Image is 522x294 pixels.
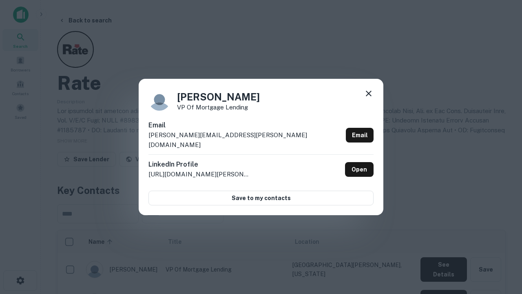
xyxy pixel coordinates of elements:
p: [PERSON_NAME][EMAIL_ADDRESS][PERSON_NAME][DOMAIN_NAME] [148,130,343,149]
a: Email [346,128,374,143]
p: VP of Mortgage Lending [177,104,260,110]
img: 9c8pery4andzj6ohjkjp54ma2 [148,89,170,111]
button: Save to my contacts [148,191,374,205]
iframe: Chat Widget [481,229,522,268]
h6: LinkedIn Profile [148,160,250,169]
h6: Email [148,120,343,130]
p: [URL][DOMAIN_NAME][PERSON_NAME] [148,169,250,179]
h4: [PERSON_NAME] [177,89,260,104]
a: Open [345,162,374,177]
